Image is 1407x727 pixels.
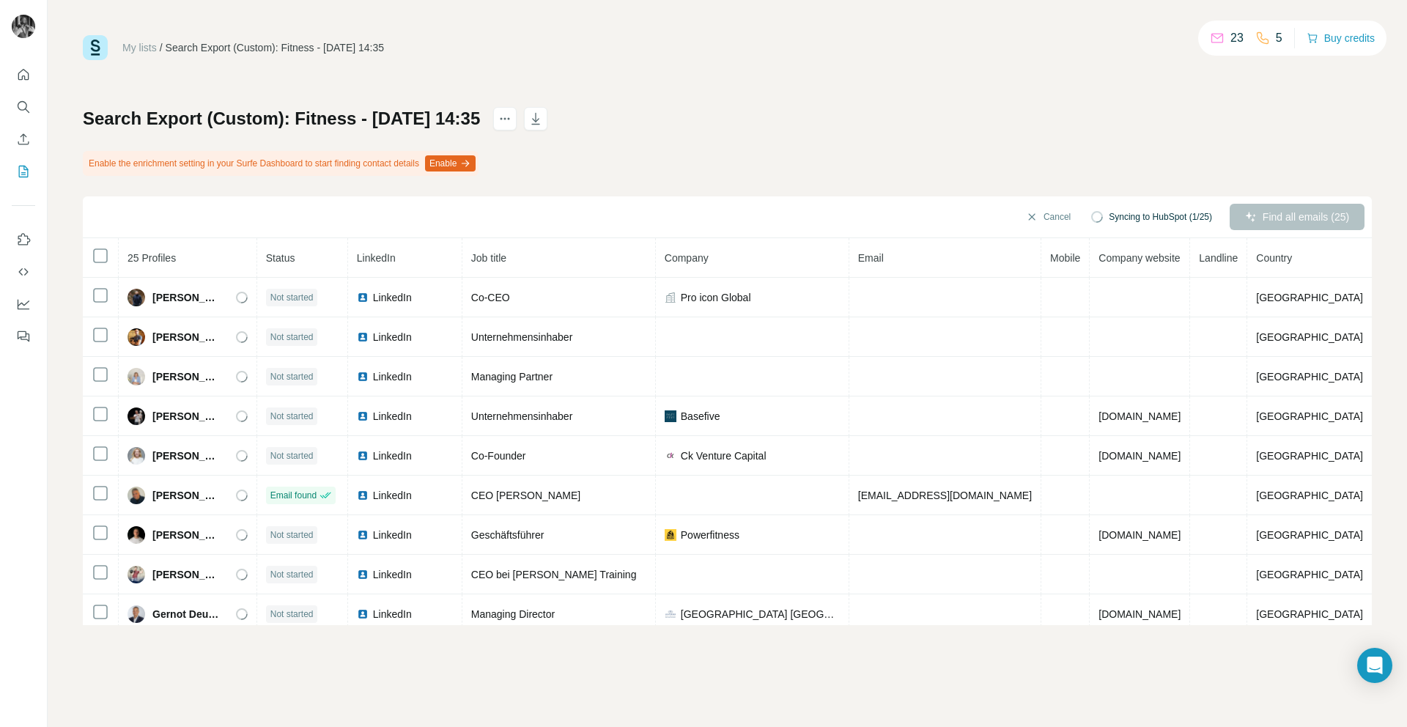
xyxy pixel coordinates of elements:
span: [DOMAIN_NAME] [1098,450,1181,462]
span: [PERSON_NAME] [152,567,221,582]
div: Enable the enrichment setting in your Surfe Dashboard to start finding contact details [83,151,479,176]
button: My lists [12,158,35,185]
a: My lists [122,42,157,53]
img: company-logo [665,410,676,422]
img: Avatar [12,15,35,38]
img: Avatar [128,487,145,504]
span: [PERSON_NAME] [152,409,221,424]
button: Enable [425,155,476,171]
img: company-logo [665,450,676,462]
span: [GEOGRAPHIC_DATA] [1256,292,1363,303]
button: Use Surfe API [12,259,35,285]
span: CEO [PERSON_NAME] [471,490,580,501]
span: LinkedIn [373,369,412,384]
img: Surfe Logo [83,35,108,60]
span: [EMAIL_ADDRESS][DOMAIN_NAME] [858,490,1032,501]
span: [DOMAIN_NAME] [1098,410,1181,422]
img: Avatar [128,566,145,583]
span: LinkedIn [373,290,412,305]
span: LinkedIn [373,449,412,463]
span: LinkedIn [373,528,412,542]
span: Not started [270,331,314,344]
span: Status [266,252,295,264]
span: [PERSON_NAME] [152,528,221,542]
span: Powerfitness [681,528,739,542]
img: company-logo [665,529,676,541]
span: [GEOGRAPHIC_DATA] [1256,608,1363,620]
img: company-logo [665,608,676,620]
span: [PERSON_NAME] [152,369,221,384]
span: Unternehmensinhaber [471,331,573,343]
span: Company website [1098,252,1180,264]
span: CEO bei [PERSON_NAME] Training [471,569,637,580]
span: Not started [270,410,314,423]
p: 5 [1276,29,1282,47]
span: Co-CEO [471,292,510,303]
span: Managing Director [471,608,555,620]
button: actions [493,107,517,130]
span: [GEOGRAPHIC_DATA] [1256,529,1363,541]
span: [GEOGRAPHIC_DATA] [1256,331,1363,343]
span: [GEOGRAPHIC_DATA] [1256,371,1363,383]
img: Avatar [128,407,145,425]
span: Email [858,252,884,264]
li: / [160,40,163,55]
span: LinkedIn [373,488,412,503]
span: Job title [471,252,506,264]
span: Not started [270,291,314,304]
span: Company [665,252,709,264]
span: LinkedIn [357,252,396,264]
span: LinkedIn [373,607,412,621]
img: LinkedIn logo [357,410,369,422]
div: Open Intercom Messenger [1357,648,1392,683]
span: Co-Founder [471,450,526,462]
img: Avatar [128,526,145,544]
span: 25 Profiles [128,252,176,264]
span: Landline [1199,252,1238,264]
span: Unternehmensinhaber [471,410,573,422]
span: Geschäftsführer [471,529,544,541]
div: Search Export (Custom): Fitness - [DATE] 14:35 [166,40,385,55]
img: LinkedIn logo [357,292,369,303]
span: [PERSON_NAME] [152,290,221,305]
button: Buy credits [1307,28,1375,48]
span: Ck Venture Capital [681,449,767,463]
span: [GEOGRAPHIC_DATA] [1256,490,1363,501]
img: LinkedIn logo [357,569,369,580]
h1: Search Export (Custom): Fitness - [DATE] 14:35 [83,107,480,130]
span: [GEOGRAPHIC_DATA] [1256,410,1363,422]
span: [DOMAIN_NAME] [1098,529,1181,541]
span: [PERSON_NAME] [152,488,221,503]
span: Not started [270,449,314,462]
span: Basefive [681,409,720,424]
button: Enrich CSV [12,126,35,152]
p: 23 [1230,29,1244,47]
button: Cancel [1016,204,1081,230]
span: Not started [270,370,314,383]
img: Avatar [128,289,145,306]
button: Feedback [12,323,35,350]
img: LinkedIn logo [357,450,369,462]
span: Not started [270,608,314,621]
span: [PERSON_NAME] [152,330,221,344]
img: LinkedIn logo [357,608,369,620]
button: Dashboard [12,291,35,317]
img: Avatar [128,447,145,465]
button: Quick start [12,62,35,88]
span: Mobile [1050,252,1080,264]
span: Not started [270,568,314,581]
span: Pro icon Global [681,290,751,305]
span: LinkedIn [373,567,412,582]
button: Search [12,94,35,120]
button: Use Surfe on LinkedIn [12,226,35,253]
img: LinkedIn logo [357,371,369,383]
span: Gernot Deutsch [152,607,221,621]
span: Not started [270,528,314,542]
span: [GEOGRAPHIC_DATA] [1256,569,1363,580]
img: LinkedIn logo [357,529,369,541]
span: [GEOGRAPHIC_DATA] [1256,450,1363,462]
span: Country [1256,252,1292,264]
span: Managing Partner [471,371,553,383]
span: [PERSON_NAME] [152,449,221,463]
img: Avatar [128,328,145,346]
